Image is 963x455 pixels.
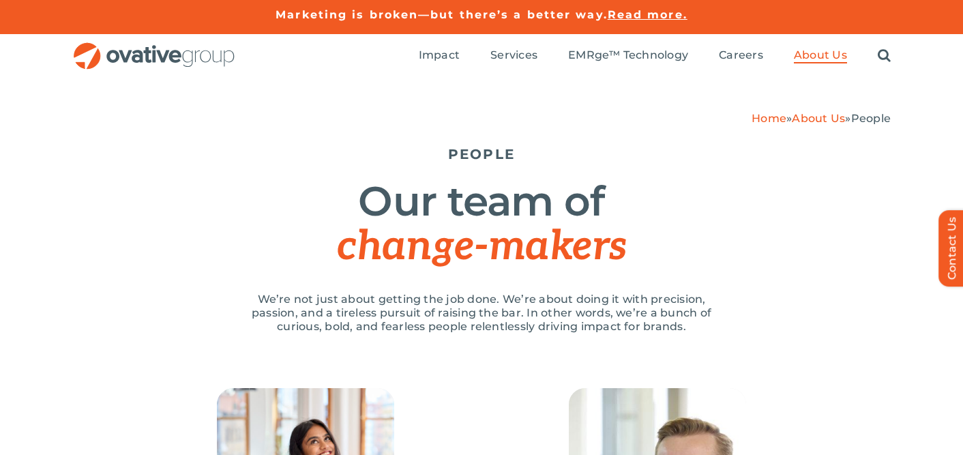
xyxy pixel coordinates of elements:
span: Services [490,48,537,62]
span: EMRge™ Technology [568,48,688,62]
a: EMRge™ Technology [568,48,688,63]
nav: Menu [419,34,891,78]
a: About Us [794,48,847,63]
span: About Us [794,48,847,62]
span: People [851,112,891,125]
span: Careers [719,48,763,62]
p: We’re not just about getting the job done. We’re about doing it with precision, passion, and a ti... [236,293,727,334]
h5: PEOPLE [72,146,891,162]
h1: Our team of [72,179,891,269]
a: Careers [719,48,763,63]
a: Marketing is broken—but there’s a better way. [276,8,608,21]
a: Read more. [608,8,687,21]
span: » » [752,112,891,125]
span: change-makers [337,222,626,271]
a: About Us [792,112,845,125]
a: Impact [419,48,460,63]
a: OG_Full_horizontal_RGB [72,41,236,54]
span: Impact [419,48,460,62]
a: Search [878,48,891,63]
a: Services [490,48,537,63]
a: Home [752,112,786,125]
